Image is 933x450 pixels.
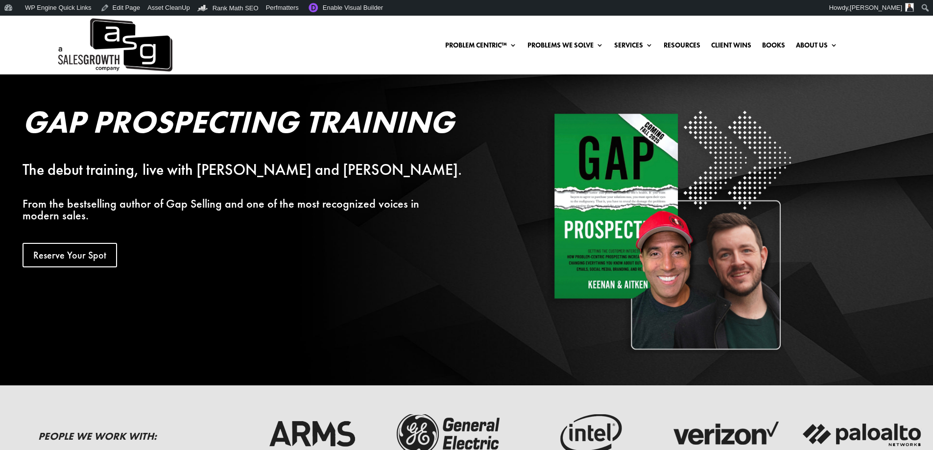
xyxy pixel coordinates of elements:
img: Square White - Shadow [548,106,795,354]
a: Problem Centric™ [445,42,517,52]
a: Client Wins [711,42,751,52]
span: [PERSON_NAME] [850,4,902,11]
a: Resources [664,42,700,52]
p: From the bestselling author of Gap Selling and one of the most recognized voices in modern sales. [23,198,482,221]
a: Reserve Your Spot [23,243,117,267]
a: Books [762,42,785,52]
a: Problems We Solve [527,42,603,52]
div: The debut training, live with [PERSON_NAME] and [PERSON_NAME]. [23,164,482,176]
a: About Us [796,42,837,52]
img: ASG Co. Logo [56,16,172,74]
span: Rank Math SEO [213,4,259,12]
a: A Sales Growth Company Logo [56,16,172,74]
h2: Gap Prospecting Training [23,106,482,142]
a: Services [614,42,653,52]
